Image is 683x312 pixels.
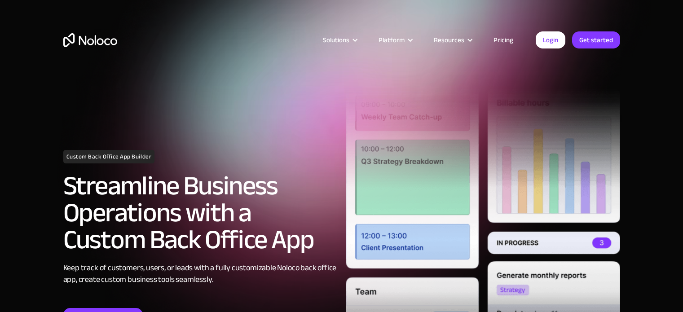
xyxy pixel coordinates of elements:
[323,34,349,46] div: Solutions
[423,34,482,46] div: Resources
[482,34,524,46] a: Pricing
[434,34,464,46] div: Resources
[63,150,155,163] h1: Custom Back Office App Builder
[367,34,423,46] div: Platform
[379,34,405,46] div: Platform
[572,31,620,48] a: Get started
[63,262,337,286] div: Keep track of customers, users, or leads with a fully customizable Noloco back office app, create...
[536,31,565,48] a: Login
[63,172,337,253] h2: Streamline Business Operations with a Custom Back Office App
[63,33,117,47] a: home
[312,34,367,46] div: Solutions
